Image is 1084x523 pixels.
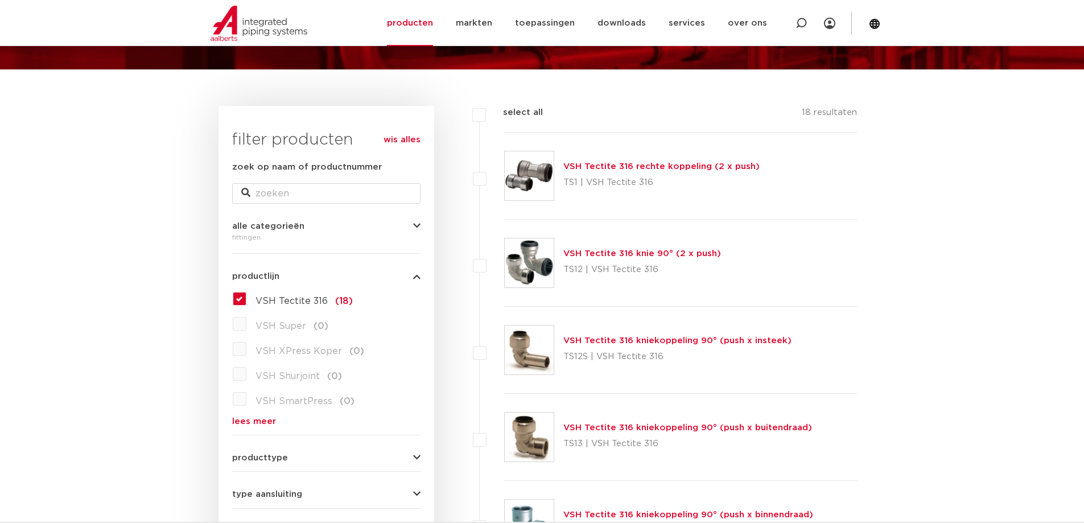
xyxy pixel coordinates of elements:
[563,174,760,192] p: TS1 | VSH Tectite 316
[563,336,792,345] a: VSH Tectite 316 kniekoppeling 90° (push x insteek)
[255,322,306,331] span: VSH Super
[384,133,421,147] a: wis alles
[255,397,332,406] span: VSH SmartPress
[335,296,353,306] span: (18)
[255,347,342,356] span: VSH XPress Koper
[505,151,554,200] img: Thumbnail for VSH Tectite 316 rechte koppeling (2 x push)
[232,272,279,281] span: productlijn
[232,222,421,230] button: alle categorieën
[340,397,355,406] span: (0)
[232,230,421,244] div: fittingen
[802,106,857,123] p: 18 resultaten
[232,272,421,281] button: productlijn
[232,160,382,174] label: zoek op naam of productnummer
[563,162,760,171] a: VSH Tectite 316 rechte koppeling (2 x push)
[255,296,328,306] span: VSH Tectite 316
[486,106,543,120] label: select all
[232,454,421,462] button: producttype
[349,347,364,356] span: (0)
[505,238,554,287] img: Thumbnail for VSH Tectite 316 knie 90° (2 x push)
[563,261,721,279] p: TS12 | VSH Tectite 316
[505,413,554,462] img: Thumbnail for VSH Tectite 316 kniekoppeling 90° (push x buitendraad)
[563,249,721,258] a: VSH Tectite 316 knie 90° (2 x push)
[232,222,304,230] span: alle categorieën
[232,417,421,426] a: lees meer
[232,454,288,462] span: producttype
[563,423,812,432] a: VSH Tectite 316 kniekoppeling 90° (push x buitendraad)
[327,372,342,381] span: (0)
[232,490,421,499] button: type aansluiting
[314,322,328,331] span: (0)
[563,510,813,519] a: VSH Tectite 316 kniekoppeling 90° (push x binnendraad)
[232,129,421,151] h3: filter producten
[505,326,554,374] img: Thumbnail for VSH Tectite 316 kniekoppeling 90° (push x insteek)
[232,490,302,499] span: type aansluiting
[255,372,320,381] span: VSH Shurjoint
[563,348,792,366] p: TS12S | VSH Tectite 316
[232,183,421,204] input: zoeken
[563,435,812,453] p: TS13 | VSH Tectite 316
